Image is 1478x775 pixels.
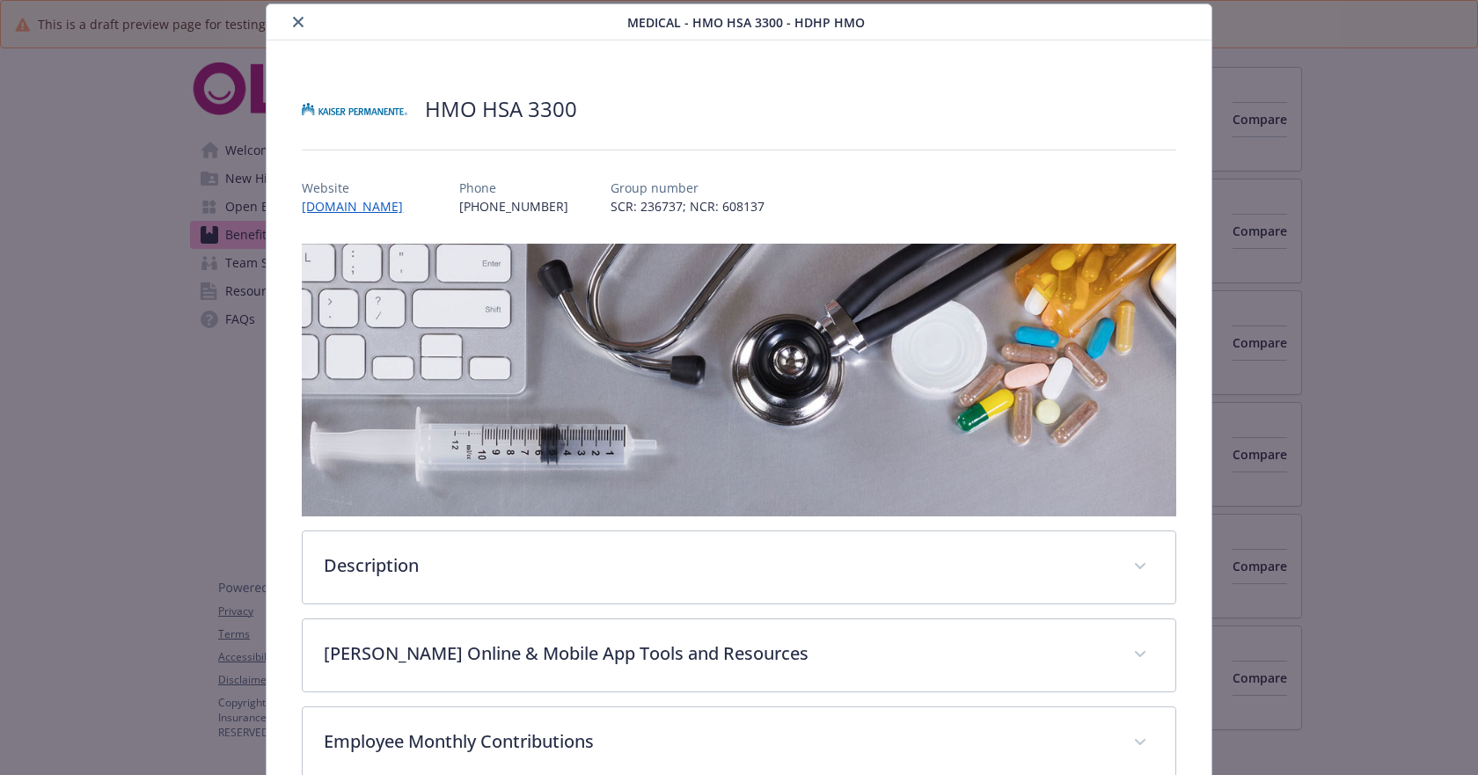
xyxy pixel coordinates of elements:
[302,198,417,215] a: [DOMAIN_NAME]
[324,728,1111,755] p: Employee Monthly Contributions
[627,13,865,32] span: Medical - HMO HSA 3300 - HDHP HMO
[303,531,1174,603] div: Description
[611,179,765,197] p: Group number
[303,619,1174,691] div: [PERSON_NAME] Online & Mobile App Tools and Resources
[459,197,568,216] p: [PHONE_NUMBER]
[302,244,1175,516] img: banner
[324,640,1111,667] p: [PERSON_NAME] Online & Mobile App Tools and Resources
[302,83,407,135] img: Kaiser Permanente Insurance Company
[302,179,417,197] p: Website
[425,94,577,124] h2: HMO HSA 3300
[288,11,309,33] button: close
[324,552,1111,579] p: Description
[611,197,765,216] p: SCR: 236737; NCR: 608137
[459,179,568,197] p: Phone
